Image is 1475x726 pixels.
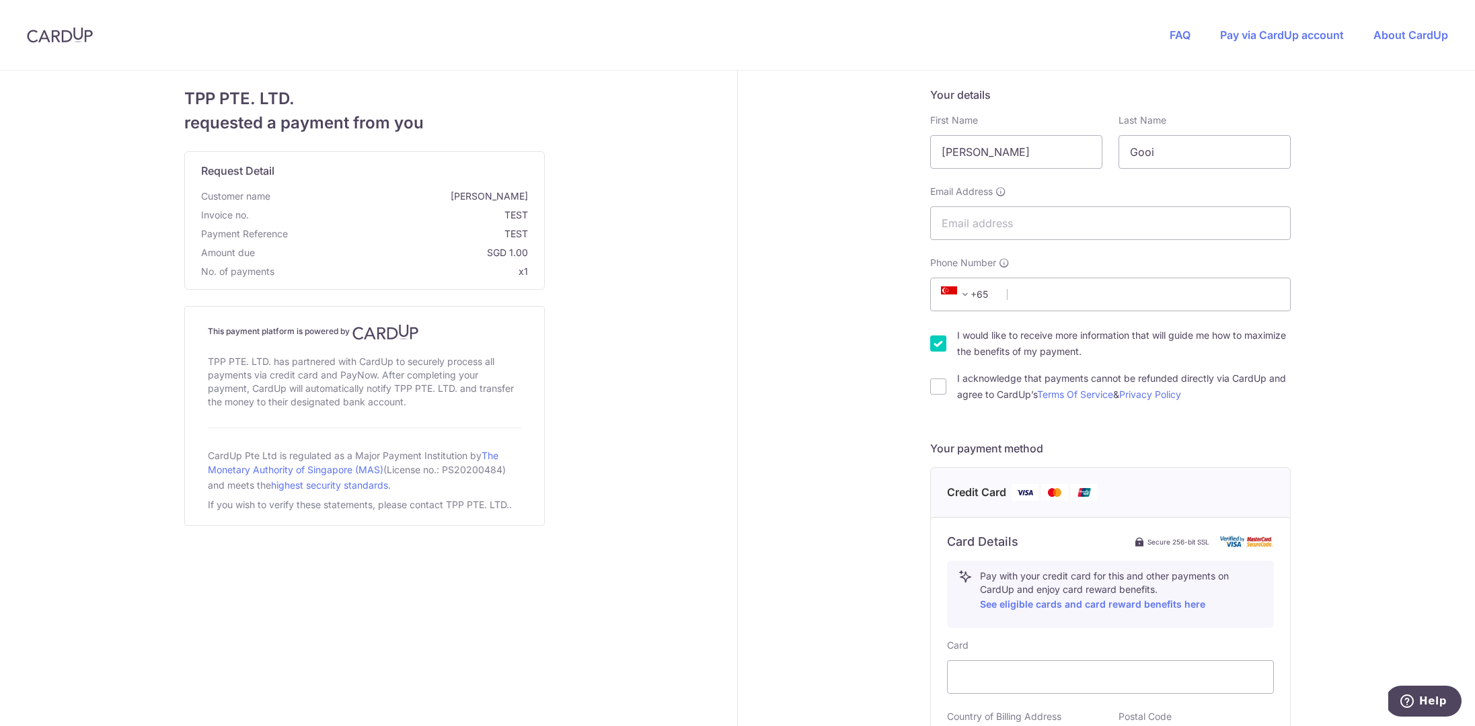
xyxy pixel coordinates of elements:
[201,190,270,203] span: Customer name
[937,286,997,302] span: +65
[1170,28,1190,42] a: FAQ
[947,484,1006,501] span: Credit Card
[184,87,545,111] span: TPP PTE. LTD.
[1220,28,1344,42] a: Pay via CardUp account
[957,370,1291,403] label: I acknowledge that payments cannot be refunded directly via CardUp and agree to CardUp’s &
[958,669,1262,685] iframe: Secure card payment input frame
[1220,536,1274,547] img: card secure
[1012,484,1038,501] img: Visa
[930,114,978,127] label: First Name
[201,246,255,259] span: Amount due
[201,208,249,222] span: Invoice no.
[1071,484,1098,501] img: Union Pay
[276,190,528,203] span: [PERSON_NAME]
[201,164,274,177] span: translation missing: en.request_detail
[208,324,521,340] h4: This payment platform is powered by
[947,710,1061,723] label: Country of Billing Address
[1037,389,1113,400] a: Terms Of Service
[941,286,973,302] span: +65
[930,440,1291,456] h5: Your payment method
[930,206,1291,240] input: Email address
[208,352,521,411] div: TPP PTE. LTD. has partnered with CardUp to securely process all payments via credit card and PayN...
[1119,389,1181,400] a: Privacy Policy
[1119,135,1291,169] input: Last name
[271,479,388,491] a: highest security standards
[254,208,528,222] span: TEST
[293,227,528,241] span: TEST
[201,265,274,278] span: No. of payments
[208,495,515,514] div: If you wish to verify these statements, please contact TPP PTE. LTD..
[1119,114,1166,127] label: Last Name
[930,87,1291,103] h5: Your details
[930,185,993,198] span: Email Address
[27,27,93,43] img: CardUp
[980,569,1262,612] p: Pay with your credit card for this and other payments on CardUp and enjoy card reward benefits.
[260,246,528,259] span: SGD 1.00
[1373,28,1448,42] a: About CardUp
[947,639,969,652] label: Card
[519,266,528,277] span: x1
[930,256,996,270] span: Phone Number
[930,135,1102,169] input: First name
[1041,484,1068,501] img: Mastercard
[201,228,288,239] span: translation missing: en.payment_reference
[1147,536,1209,547] span: Secure 256-bit SSL
[947,534,1018,550] h6: Card Details
[1119,710,1172,723] label: Postal Code
[1388,686,1462,719] iframe: Opens a widget where you can find more information
[980,598,1205,610] a: See eligible cards and card reward benefits here
[208,444,521,495] div: CardUp Pte Ltd is regulated as a Major Payment Institution by (License no.: PS20200484) and meets...
[957,327,1291,360] label: I would like to receive more information that will guide me how to maximize the benefits of my pa...
[184,111,545,135] span: requested a payment from you
[352,324,418,340] img: CardUp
